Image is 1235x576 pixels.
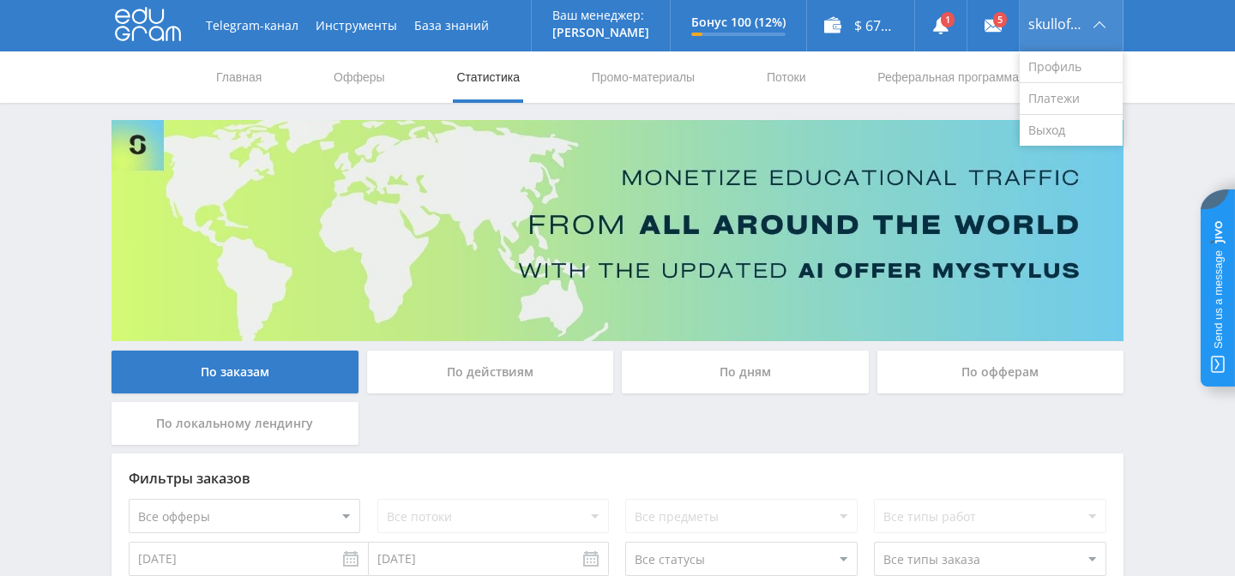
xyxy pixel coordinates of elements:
div: По локальному лендингу [111,402,358,445]
img: Banner [111,120,1124,341]
a: Офферы [332,51,387,103]
a: Реферальная программа [876,51,1021,103]
a: Промо-материалы [590,51,696,103]
p: Ваш менеджер: [552,9,649,22]
input: Use the arrow keys to pick a date [369,542,609,576]
a: Потоки [765,51,808,103]
div: По заказам [111,351,358,393]
a: Статистика [455,51,521,103]
p: [PERSON_NAME] [552,26,649,39]
a: Главная [214,51,263,103]
a: Платежи [1020,83,1123,115]
div: Фильтры заказов [129,471,1106,486]
a: Профиль [1020,51,1123,83]
div: По дням [622,351,869,393]
a: Выход [1020,115,1123,146]
span: skullofdepo65 [1028,17,1088,31]
div: По действиям [367,351,614,393]
p: Бонус 100 (12%) [691,15,786,29]
div: По офферам [877,351,1124,393]
input: Use the arrow keys to pick a date [129,542,369,576]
